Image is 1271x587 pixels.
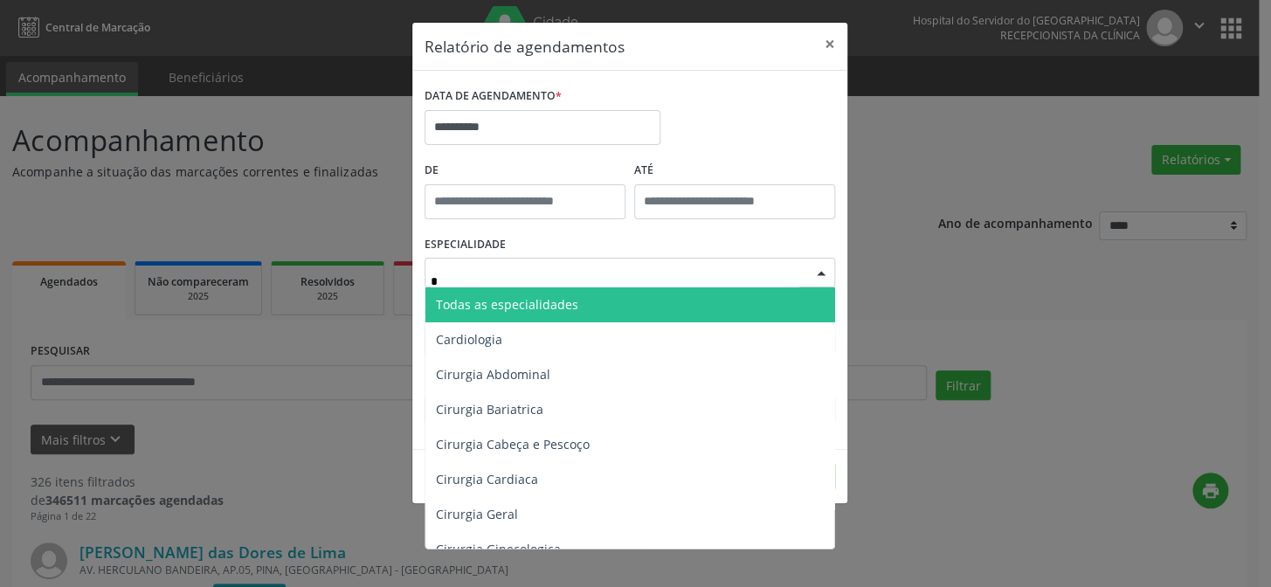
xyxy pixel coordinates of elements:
label: ATÉ [634,157,835,184]
span: Cirurgia Geral [436,506,518,522]
span: Cirurgia Ginecologica [436,541,561,557]
span: Cirurgia Abdominal [436,366,550,383]
span: Todas as especialidades [436,296,578,313]
label: ESPECIALIDADE [425,231,506,259]
h5: Relatório de agendamentos [425,35,625,58]
span: Cirurgia Bariatrica [436,401,543,418]
span: Cardiologia [436,331,502,348]
span: Cirurgia Cabeça e Pescoço [436,436,590,452]
label: De [425,157,625,184]
button: Close [812,23,847,66]
label: DATA DE AGENDAMENTO [425,83,562,110]
span: Cirurgia Cardiaca [436,471,538,487]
